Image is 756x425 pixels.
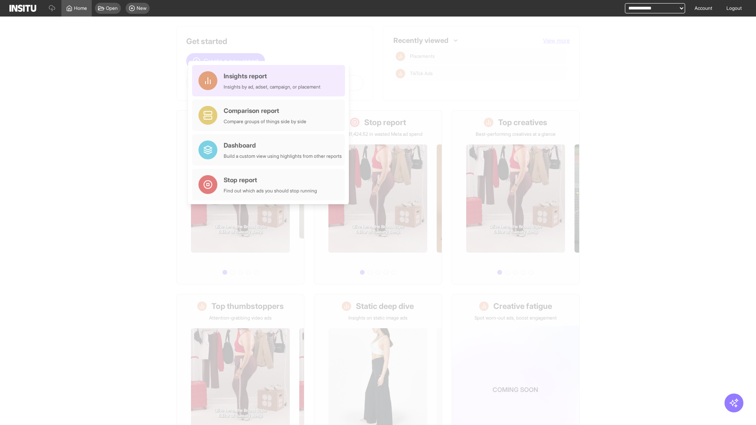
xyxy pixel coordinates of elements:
[224,175,317,185] div: Stop report
[74,5,87,11] span: Home
[9,5,36,12] img: Logo
[224,140,342,150] div: Dashboard
[137,5,146,11] span: New
[224,188,317,194] div: Find out which ads you should stop running
[106,5,118,11] span: Open
[224,84,321,90] div: Insights by ad, adset, campaign, or placement
[224,106,306,115] div: Comparison report
[224,71,321,81] div: Insights report
[224,153,342,159] div: Build a custom view using highlights from other reports
[224,118,306,125] div: Compare groups of things side by side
